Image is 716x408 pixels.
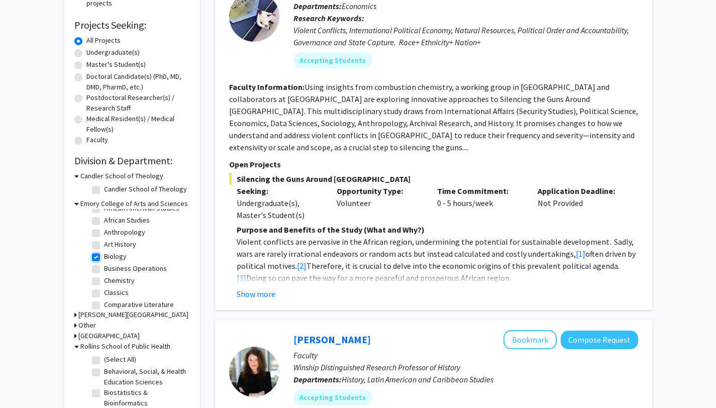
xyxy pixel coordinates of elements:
[293,374,342,384] b: Departments:
[293,389,372,405] mat-chip: Accepting Students
[104,299,174,310] label: Comparative Literature
[293,24,638,48] div: Violent Conflicts, International Political Economy, Natural Resources, Political Order and Accoun...
[237,185,322,197] p: Seeking:
[78,310,188,320] h3: [PERSON_NAME][GEOGRAPHIC_DATA]
[86,92,190,114] label: Postdoctoral Researcher(s) / Research Staff
[104,263,167,274] label: Business Operations
[530,185,631,221] div: Not Provided
[229,82,304,92] b: Faculty Information:
[86,47,140,58] label: Undergraduate(s)
[503,330,557,349] button: Add Adriana Chira to Bookmarks
[86,114,190,135] label: Medical Resident(s) / Medical Fellow(s)
[104,251,127,262] label: Biology
[237,288,275,300] button: Show more
[104,239,136,250] label: Art History
[237,273,246,283] a: [3]
[104,184,187,194] label: Candler School of Theology
[80,198,188,209] h3: Emory College of Arts and Sciences
[86,35,121,46] label: All Projects
[104,354,136,365] label: (Select All)
[538,185,623,197] p: Application Deadline:
[80,341,170,352] h3: Rollins School of Public Health
[293,333,371,346] a: [PERSON_NAME]
[561,331,638,349] button: Compose Request to Adriana Chira
[342,374,493,384] span: History, Latin American and Caribbean Studies
[342,1,376,11] span: Economics
[430,185,530,221] div: 0 - 5 hours/week
[329,185,430,221] div: Volunteer
[74,155,190,167] h2: Division & Department:
[237,197,322,221] div: Undergraduate(s), Master's Student(s)
[229,173,638,185] span: Silencing the Guns Around [GEOGRAPHIC_DATA]
[237,225,425,235] strong: Purpose and Benefits of the Study (What and Why?)
[297,261,306,271] a: [2]
[293,52,372,68] mat-chip: Accepting Students
[104,215,150,226] label: African Studies
[576,249,585,259] a: [1]
[437,185,523,197] p: Time Commitment:
[74,19,190,31] h2: Projects Seeking:
[80,171,163,181] h3: Candler School of Theology
[293,361,638,373] p: Winship Distinguished Research Professor of History
[104,275,135,286] label: Chemistry
[237,236,638,284] p: Violent conflicts are pervasive in the African region, undermining the potential for sustainable ...
[104,287,129,298] label: Classics
[86,59,146,70] label: Master's Student(s)
[8,363,43,400] iframe: Chat
[78,331,140,341] h3: [GEOGRAPHIC_DATA]
[78,320,96,331] h3: Other
[229,82,638,152] fg-read-more: Using insights from combustion chemistry, a working group in [GEOGRAPHIC_DATA] and collaborators ...
[104,227,145,238] label: Anthropology
[337,185,422,197] p: Opportunity Type:
[229,158,638,170] p: Open Projects
[86,135,108,145] label: Faculty
[293,1,342,11] b: Departments:
[293,13,364,23] b: Research Keywords:
[86,71,190,92] label: Doctoral Candidate(s) (PhD, MD, DMD, PharmD, etc.)
[293,349,638,361] p: Faculty
[104,366,187,387] label: Behavioral, Social, & Health Education Sciences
